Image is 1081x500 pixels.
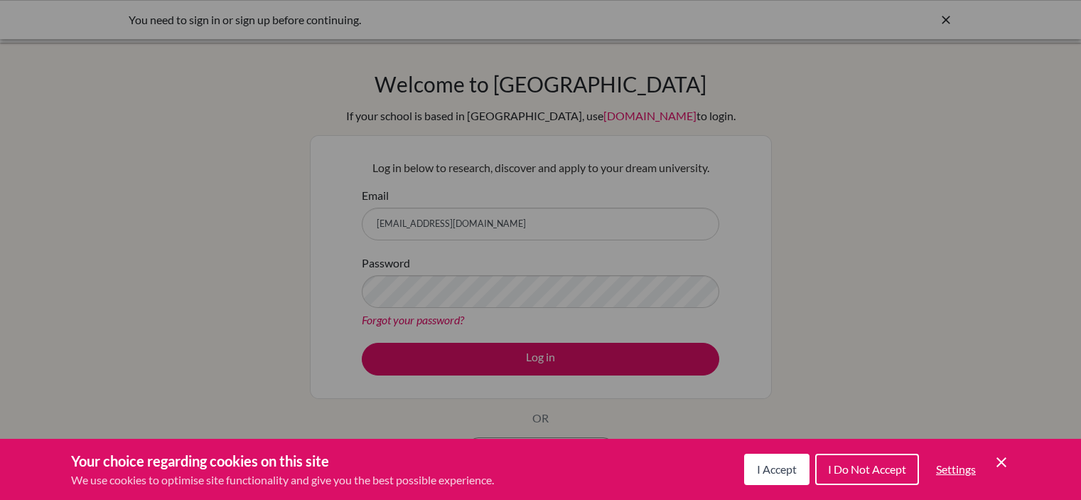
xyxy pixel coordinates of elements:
button: Save and close [993,454,1010,471]
button: Settings [925,455,987,484]
span: I Do Not Accept [828,462,906,476]
span: Settings [936,462,976,476]
h3: Your choice regarding cookies on this site [71,450,494,472]
span: I Accept [757,462,797,476]
p: We use cookies to optimise site functionality and give you the best possible experience. [71,472,494,489]
button: I Do Not Accept [815,454,919,485]
button: I Accept [744,454,810,485]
